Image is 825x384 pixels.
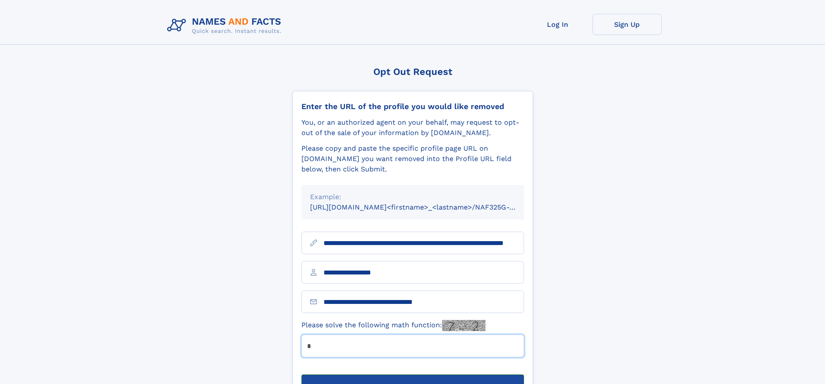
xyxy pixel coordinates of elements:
div: You, or an authorized agent on your behalf, may request to opt-out of the sale of your informatio... [301,117,524,138]
small: [URL][DOMAIN_NAME]<firstname>_<lastname>/NAF325G-xxxxxxxx [310,203,540,211]
a: Log In [523,14,592,35]
div: Enter the URL of the profile you would like removed [301,102,524,111]
div: Please copy and paste the specific profile page URL on [DOMAIN_NAME] you want removed into the Pr... [301,143,524,174]
div: Example: [310,192,515,202]
label: Please solve the following math function: [301,320,485,331]
div: Opt Out Request [292,66,533,77]
a: Sign Up [592,14,662,35]
img: Logo Names and Facts [164,14,288,37]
